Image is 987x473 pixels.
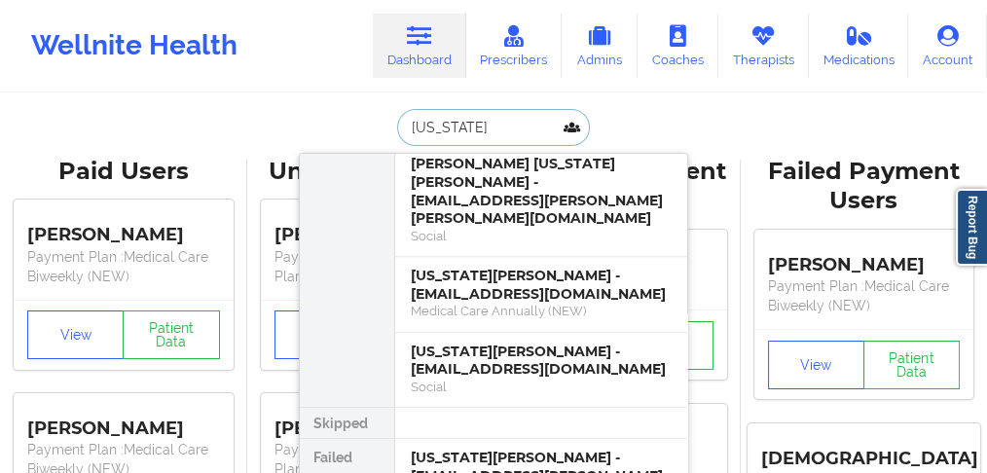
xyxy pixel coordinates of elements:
div: [PERSON_NAME] [274,403,467,440]
div: [PERSON_NAME] [274,210,467,247]
div: Failed Payment Users [754,157,974,217]
a: Prescribers [466,14,563,78]
div: [PERSON_NAME] [768,239,961,276]
a: Admins [562,14,638,78]
div: [PERSON_NAME] [27,403,220,440]
div: [PERSON_NAME] [27,210,220,247]
a: Report Bug [956,189,987,266]
p: Payment Plan : Medical Care Biweekly (NEW) [768,276,961,315]
a: Medications [809,14,909,78]
a: Therapists [718,14,809,78]
a: Dashboard [373,14,466,78]
div: Paid Users [14,157,234,187]
div: Social [411,228,672,244]
button: View [274,310,371,359]
div: Social [411,379,672,395]
p: Payment Plan : Unmatched Plan [274,247,467,286]
div: Unverified Users [261,157,481,187]
div: [US_STATE][PERSON_NAME] - [EMAIL_ADDRESS][DOMAIN_NAME] [411,343,672,379]
p: Payment Plan : Medical Care Biweekly (NEW) [27,247,220,286]
button: Patient Data [863,341,960,389]
button: Patient Data [123,310,219,359]
div: Skipped [300,408,394,439]
div: Medical Care Annually (NEW) [411,303,672,319]
div: [PERSON_NAME] [US_STATE][PERSON_NAME] - [EMAIL_ADDRESS][PERSON_NAME][PERSON_NAME][DOMAIN_NAME] [411,155,672,227]
button: View [768,341,864,389]
button: View [27,310,124,359]
a: Account [908,14,987,78]
a: Coaches [638,14,718,78]
div: [US_STATE][PERSON_NAME] - [EMAIL_ADDRESS][DOMAIN_NAME] [411,267,672,303]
